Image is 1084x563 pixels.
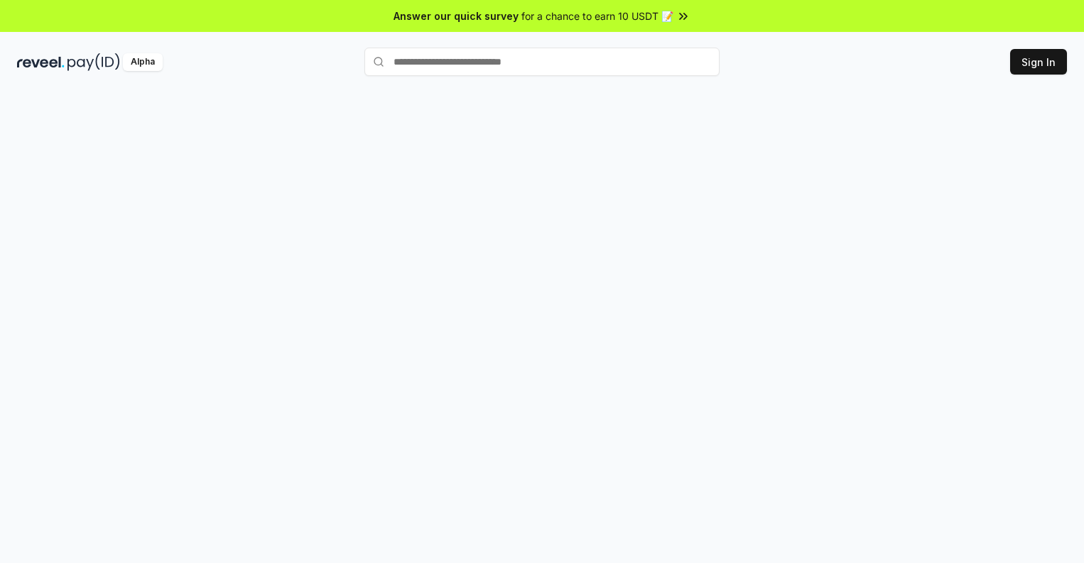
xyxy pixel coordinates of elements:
[521,9,673,23] span: for a chance to earn 10 USDT 📝
[67,53,120,71] img: pay_id
[123,53,163,71] div: Alpha
[17,53,65,71] img: reveel_dark
[1010,49,1067,75] button: Sign In
[394,9,519,23] span: Answer our quick survey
